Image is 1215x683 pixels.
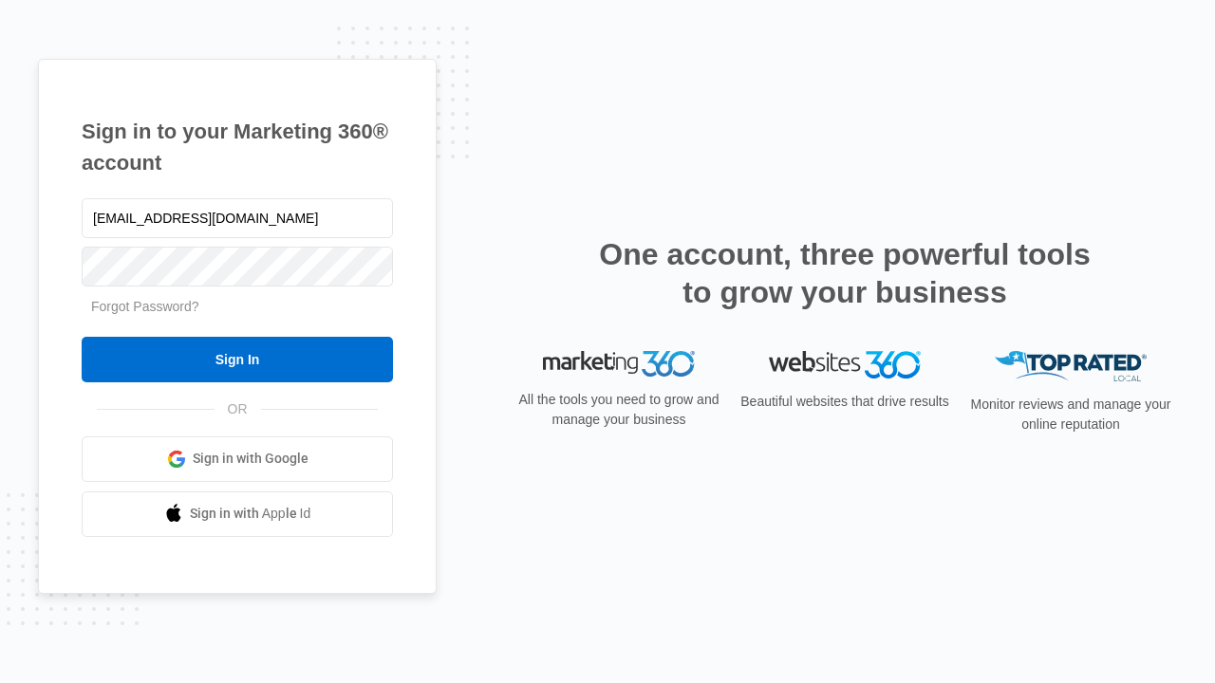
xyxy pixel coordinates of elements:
[91,299,199,314] a: Forgot Password?
[190,504,311,524] span: Sign in with Apple Id
[964,395,1177,434] p: Monitor reviews and manage your online reputation
[82,116,393,178] h1: Sign in to your Marketing 360® account
[738,392,951,412] p: Beautiful websites that drive results
[82,436,393,482] a: Sign in with Google
[995,351,1147,382] img: Top Rated Local
[193,449,308,469] span: Sign in with Google
[769,351,921,378] img: Websites 360
[215,399,261,419] span: OR
[543,351,695,378] img: Marketing 360
[513,390,725,430] p: All the tools you need to grow and manage your business
[593,235,1096,311] h2: One account, three powerful tools to grow your business
[82,337,393,382] input: Sign In
[82,198,393,238] input: Email
[82,491,393,537] a: Sign in with Apple Id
